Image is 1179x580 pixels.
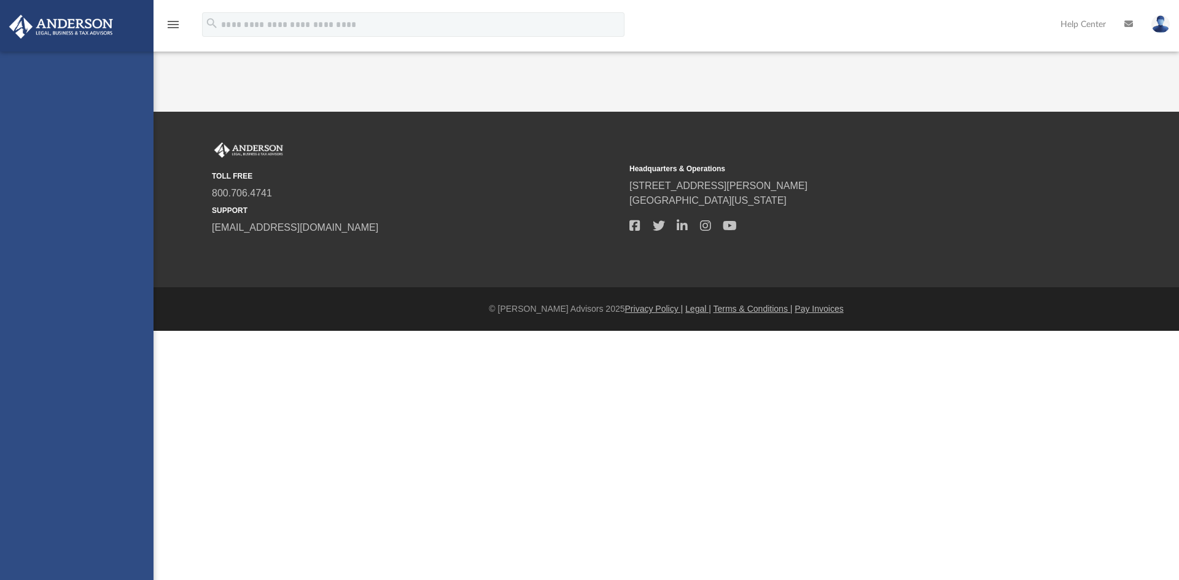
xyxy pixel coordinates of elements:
img: Anderson Advisors Platinum Portal [6,15,117,39]
a: 800.706.4741 [212,188,272,198]
a: Terms & Conditions | [714,304,793,314]
small: SUPPORT [212,205,621,216]
a: Privacy Policy | [625,304,683,314]
a: menu [166,23,181,32]
a: Legal | [685,304,711,314]
div: © [PERSON_NAME] Advisors 2025 [154,303,1179,315]
a: [STREET_ADDRESS][PERSON_NAME] [629,180,807,191]
img: Anderson Advisors Platinum Portal [212,142,286,158]
img: User Pic [1151,15,1170,33]
small: Headquarters & Operations [629,163,1038,174]
a: Pay Invoices [795,304,843,314]
a: [GEOGRAPHIC_DATA][US_STATE] [629,195,787,206]
a: [EMAIL_ADDRESS][DOMAIN_NAME] [212,222,378,233]
small: TOLL FREE [212,171,621,182]
i: menu [166,17,181,32]
i: search [205,17,219,30]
